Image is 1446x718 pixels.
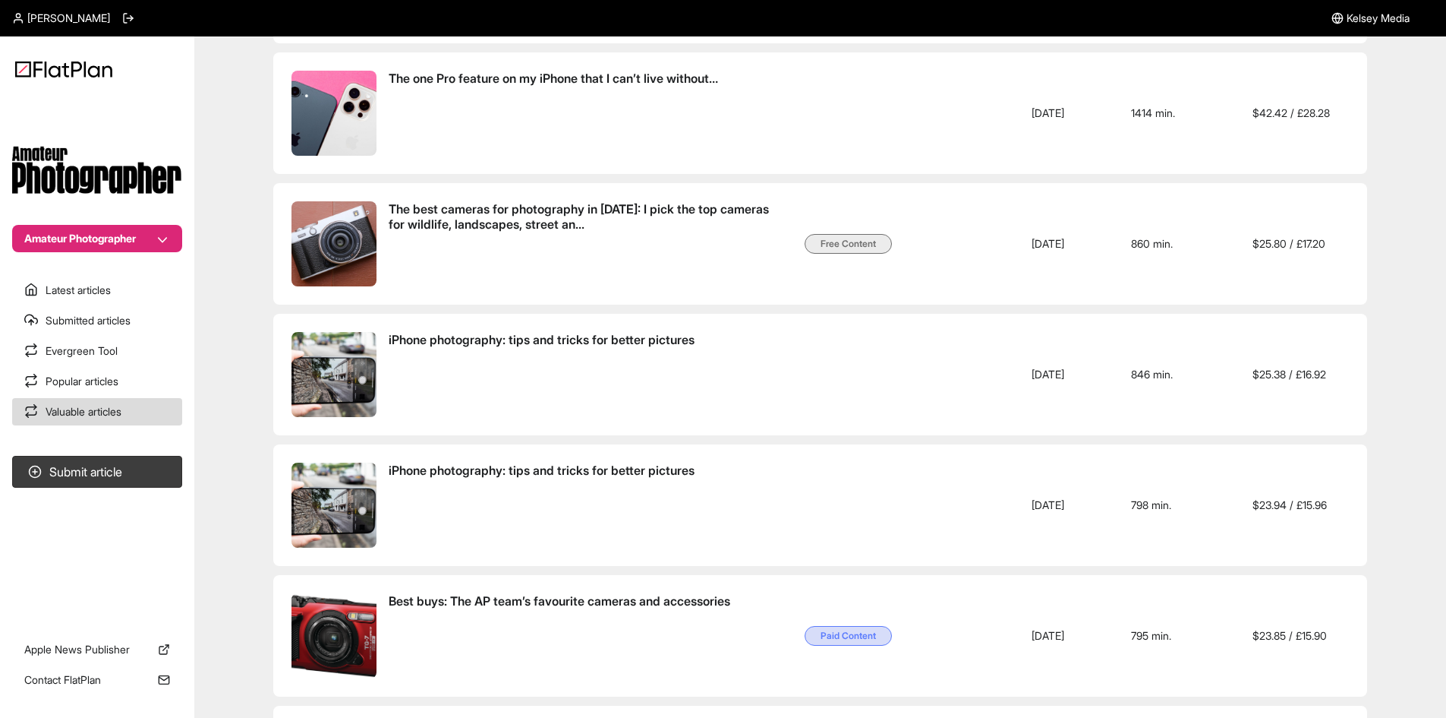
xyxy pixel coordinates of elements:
[389,463,695,478] span: iPhone photography: tips and tricks for better pictures
[291,201,376,286] img: The best cameras for photography in 2025: I pick the top cameras for wildlife, landscapes, street...
[291,71,780,156] a: The one Pro feature on my iPhone that I can’t live without…
[1252,106,1287,119] span: $ 42.42
[1296,629,1327,642] span: £ 15.90
[291,593,376,678] img: Best buys: The AP team’s favourite cameras and accessories
[291,593,780,678] a: Best buys: The AP team’s favourite cameras and accessories
[1296,368,1326,381] span: £ 16.92
[389,71,718,86] span: The one Pro feature on my iPhone that I can’t live without…
[1019,183,1119,305] td: [DATE]
[12,146,182,195] img: Publication Logo
[1119,575,1240,697] td: 795 min.
[1240,444,1367,566] td: /
[389,201,780,286] span: The best cameras for photography in 2025: I pick the top cameras for wildlife, landscapes, street...
[12,666,182,694] a: Contact FlatPlan
[15,61,112,77] img: Logo
[291,71,376,156] img: The one Pro feature on my iPhone that I can’t live without…
[389,71,718,156] span: The one Pro feature on my iPhone that I can’t live without…
[1119,314,1240,435] td: 846 min.
[389,332,695,417] span: iPhone photography: tips and tricks for better pictures
[291,463,376,548] img: iPhone photography: tips and tricks for better pictures
[389,332,695,347] span: iPhone photography: tips and tricks for better pictures
[1252,237,1287,250] span: $ 25.80
[1252,498,1287,511] span: $ 23.94
[1240,575,1367,697] td: /
[12,337,182,365] a: Evergreen Tool
[389,593,730,678] span: Best buys: The AP team’s favourite cameras and accessories
[12,456,182,488] button: Submit article
[1119,52,1240,174] td: 1414 min.
[1252,629,1286,642] span: $ 23.85
[1296,498,1327,511] span: £ 15.96
[291,201,780,286] a: The best cameras for photography in [DATE]: I pick the top cameras for wildlife, landscapes, stre...
[1240,52,1367,174] td: /
[1019,575,1119,697] td: [DATE]
[1019,314,1119,435] td: [DATE]
[12,11,110,26] a: [PERSON_NAME]
[1240,314,1367,435] td: /
[12,225,182,252] button: Amateur Photographer
[1252,368,1286,381] span: $ 25.38
[12,398,182,425] a: Valuable articles
[1019,52,1119,174] td: [DATE]
[389,593,730,609] span: Best buys: The AP team’s favourite cameras and accessories
[389,463,695,548] span: iPhone photography: tips and tricks for better pictures
[805,234,892,254] span: Free Content
[1119,444,1240,566] td: 798 min.
[12,636,182,663] a: Apple News Publisher
[1119,183,1240,305] td: 860 min.
[1297,106,1330,119] span: £ 28.28
[27,11,110,26] span: [PERSON_NAME]
[12,368,182,395] a: Popular articles
[291,332,780,417] a: iPhone photography: tips and tricks for better pictures
[389,201,769,232] span: The best cameras for photography in [DATE]: I pick the top cameras for wildlife, landscapes, stre...
[12,277,182,304] a: Latest articles
[1019,444,1119,566] td: [DATE]
[12,307,182,334] a: Submitted articles
[1296,237,1325,250] span: £ 17.20
[1240,183,1367,305] td: /
[291,463,780,548] a: iPhone photography: tips and tricks for better pictures
[1347,11,1410,26] span: Kelsey Media
[291,332,376,417] img: iPhone photography: tips and tricks for better pictures
[805,626,892,646] span: Paid Content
